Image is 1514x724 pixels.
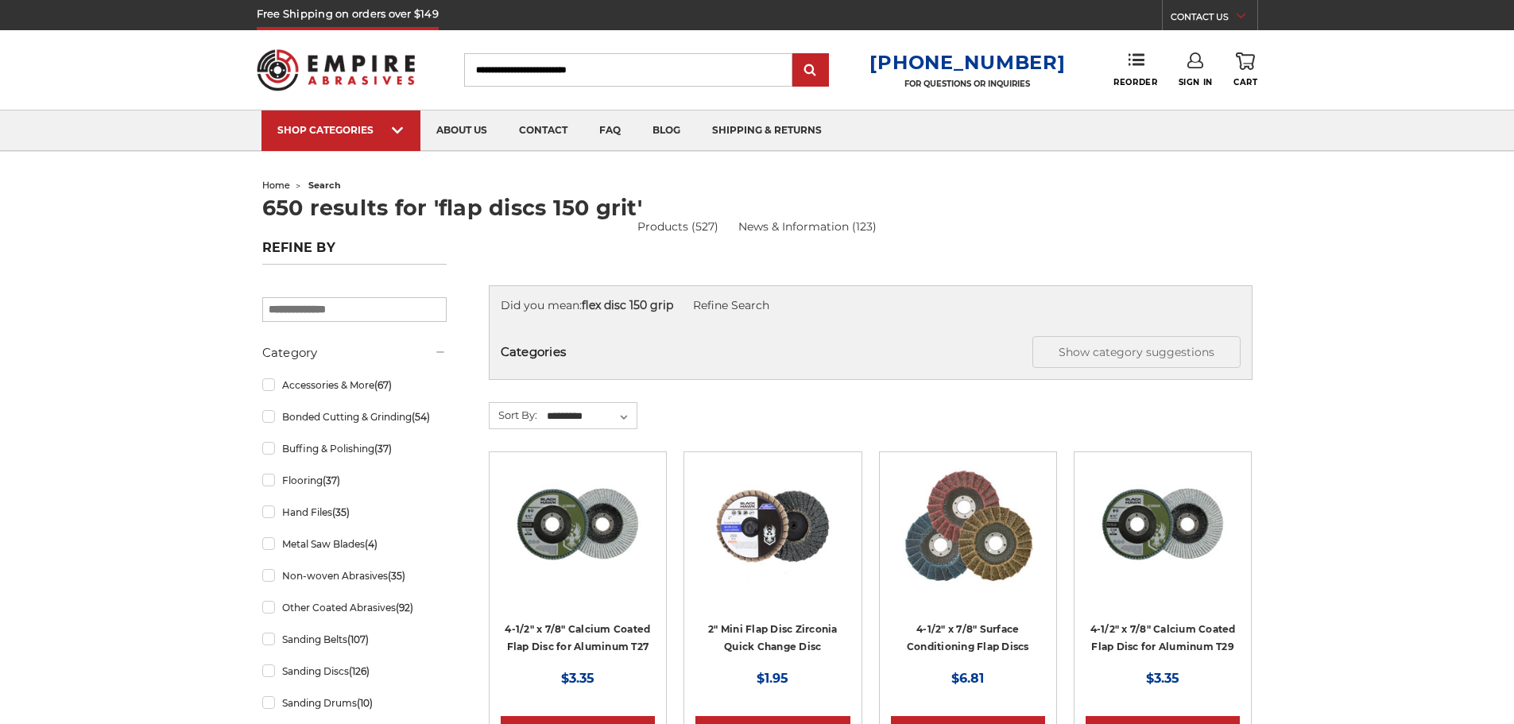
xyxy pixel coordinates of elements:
[1113,52,1157,87] a: Reorder
[349,665,370,677] span: (126)
[332,506,350,518] span: (35)
[420,110,503,151] a: about us
[696,110,838,151] a: shipping & returns
[357,697,373,709] span: (10)
[323,474,340,486] span: (37)
[308,180,341,191] span: search
[907,623,1029,653] a: 4-1/2" x 7/8" Surface Conditioning Flap Discs
[1113,77,1157,87] span: Reorder
[795,55,827,87] input: Submit
[262,562,447,590] a: Non-woven Abrasives(35)
[262,530,447,558] a: Metal Saw Blades(4)
[1090,623,1236,653] a: 4-1/2" x 7/8" Calcium Coated Flap Disc for Aluminum T29
[637,219,718,235] a: Products (527)
[374,379,392,391] span: (67)
[262,343,447,362] h5: Category
[262,197,1253,219] h1: 650 results for 'flap discs 150 grit'
[695,463,850,618] a: Black Hawk Abrasives 2-inch Zirconia Flap Disc with 60 Grit Zirconia for Smooth Finishing
[757,671,788,686] span: $1.95
[257,39,416,101] img: Empire Abrasives
[1233,77,1257,87] span: Cart
[262,625,447,653] a: Sanding Belts(107)
[738,219,877,235] a: News & Information (123)
[708,623,838,653] a: 2" Mini Flap Disc Zirconia Quick Change Disc
[1179,77,1213,87] span: Sign In
[374,443,392,455] span: (37)
[544,405,637,428] select: Sort By:
[277,124,405,136] div: SHOP CATEGORIES
[709,463,836,590] img: Black Hawk Abrasives 2-inch Zirconia Flap Disc with 60 Grit Zirconia for Smooth Finishing
[501,297,1241,314] div: Did you mean:
[637,110,696,151] a: blog
[1233,52,1257,87] a: Cart
[693,298,769,312] a: Refine Search
[561,671,594,686] span: $3.35
[869,79,1065,89] p: FOR QUESTIONS OR INQUIRIES
[1171,8,1257,30] a: CONTACT US
[262,657,447,685] a: Sanding Discs(126)
[262,594,447,621] a: Other Coated Abrasives(92)
[347,633,369,645] span: (107)
[869,51,1065,74] a: [PHONE_NUMBER]
[262,467,447,494] a: Flooring(37)
[396,602,413,614] span: (92)
[262,435,447,463] a: Buffing & Polishing(37)
[412,411,430,423] span: (54)
[503,110,583,151] a: contact
[505,623,650,653] a: 4-1/2" x 7/8" Calcium Coated Flap Disc for Aluminum T27
[262,689,447,717] a: Sanding Drums(10)
[891,463,1045,618] a: Scotch brite flap discs
[501,463,655,618] a: BHA 4-1/2" x 7/8" Aluminum Flap Disc
[1099,463,1226,590] img: BHA 4-1/2 Inch Flap Disc for Aluminum
[262,180,290,191] a: home
[388,570,405,582] span: (35)
[1146,671,1179,686] span: $3.35
[1086,463,1240,618] a: BHA 4-1/2 Inch Flap Disc for Aluminum
[490,403,537,427] label: Sort By:
[262,371,447,399] a: Accessories & More(67)
[262,498,447,526] a: Hand Files(35)
[583,110,637,151] a: faq
[262,403,447,431] a: Bonded Cutting & Grinding(54)
[365,538,378,550] span: (4)
[514,463,641,590] img: BHA 4-1/2" x 7/8" Aluminum Flap Disc
[501,336,1241,368] h5: Categories
[903,463,1033,590] img: Scotch brite flap discs
[582,298,673,312] strong: flex disc 150 grip
[951,671,984,686] span: $6.81
[1032,336,1241,368] button: Show category suggestions
[262,240,447,265] h5: Refine by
